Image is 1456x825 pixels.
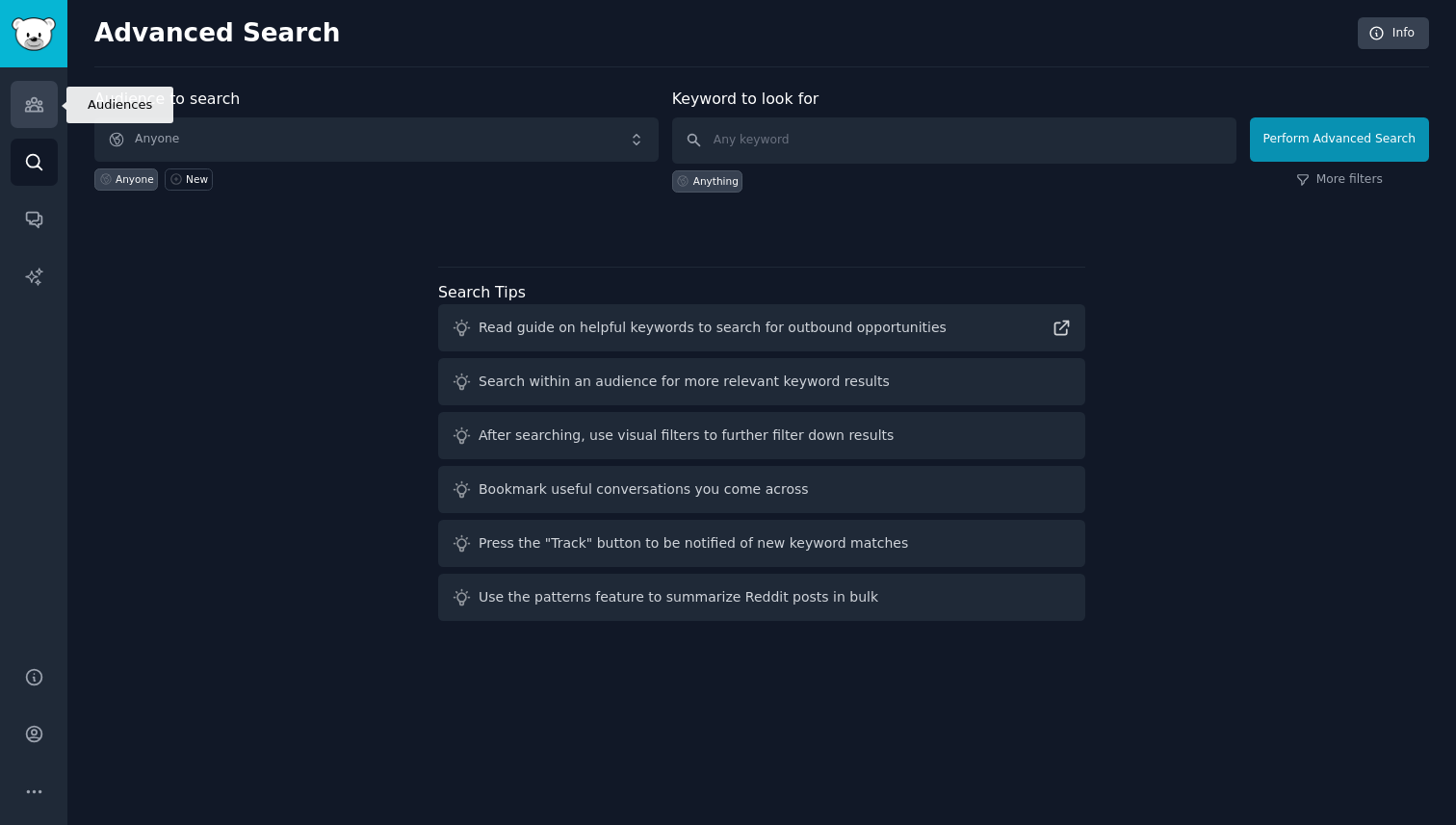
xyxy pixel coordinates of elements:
div: Read guide on helpful keywords to search for outbound opportunities [479,318,947,338]
div: Anyone [116,172,154,186]
div: Press the "Track" button to be notified of new keyword matches [479,533,908,554]
label: Search Tips [438,283,526,301]
a: New [165,168,212,191]
input: Any keyword [672,117,1236,164]
div: Bookmark useful conversations you come across [479,479,809,500]
label: Keyword to look for [672,90,819,108]
a: Info [1358,17,1429,50]
div: Use the patterns feature to summarize Reddit posts in bulk [479,587,878,607]
div: After searching, use visual filters to further filter down results [479,425,894,446]
h2: Advanced Search [94,18,1347,49]
img: GummySearch logo [12,17,56,51]
div: Anything [693,174,739,188]
button: Perform Advanced Search [1250,117,1429,162]
a: More filters [1296,171,1383,189]
button: Anyone [94,117,659,162]
div: New [186,172,208,186]
div: Search within an audience for more relevant keyword results [479,372,890,392]
label: Audience to search [94,90,240,108]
